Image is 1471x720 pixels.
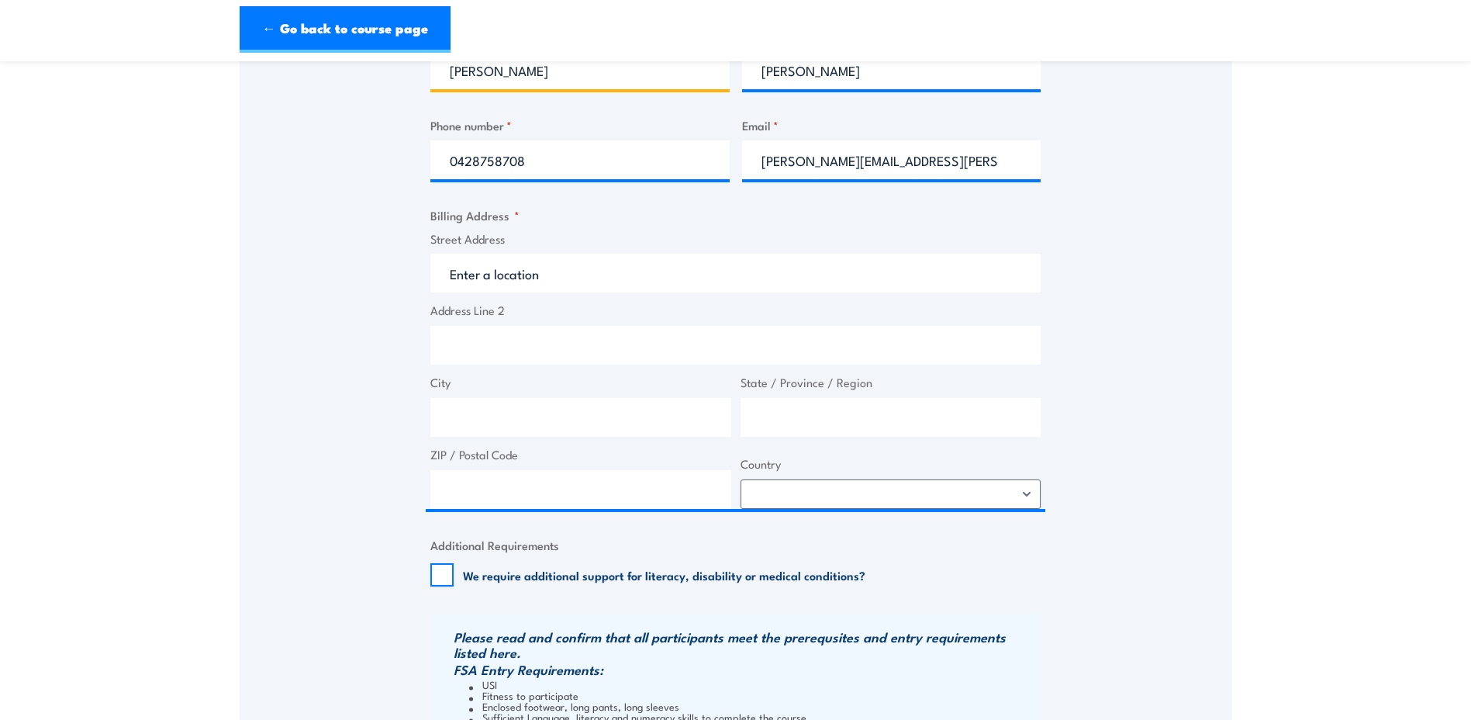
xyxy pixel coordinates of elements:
label: State / Province / Region [741,374,1041,392]
label: City [430,374,731,392]
legend: Additional Requirements [430,536,559,554]
li: Fitness to participate [469,690,1037,701]
label: We require additional support for literacy, disability or medical conditions? [463,567,865,583]
a: ← Go back to course page [240,6,451,53]
h3: Please read and confirm that all participants meet the prerequsites and entry requirements listed... [454,629,1037,660]
label: Street Address [430,230,1041,248]
legend: Billing Address [430,206,520,224]
input: Enter a location [430,254,1041,292]
li: USI [469,679,1037,690]
label: Email [742,116,1041,134]
li: Enclosed footwear, long pants, long sleeves [469,701,1037,711]
label: ZIP / Postal Code [430,446,731,464]
label: Phone number [430,116,730,134]
label: Country [741,455,1041,473]
label: Address Line 2 [430,302,1041,320]
h3: FSA Entry Requirements: [454,662,1037,677]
